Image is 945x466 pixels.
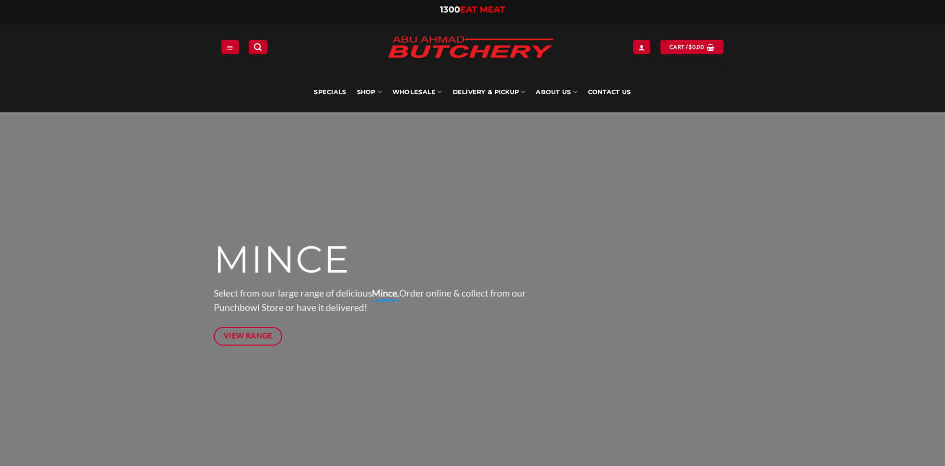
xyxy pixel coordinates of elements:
a: SHOP [357,72,382,112]
img: Abu Ahmad Butchery [380,30,562,66]
span: $ [689,43,692,51]
span: View Range [224,330,273,342]
a: Search [249,40,267,54]
a: Wholesale [392,72,442,112]
strong: Mince. [372,287,399,299]
a: Contact Us [588,72,631,112]
a: View Range [214,327,282,346]
a: 1300EAT MEAT [440,4,505,15]
span: EAT MEAT [460,4,505,15]
a: Specials [314,72,346,112]
bdi: 0.00 [689,44,704,50]
a: View cart [660,40,724,54]
span: Cart / [669,43,704,51]
a: About Us [536,72,577,112]
span: 1300 [440,4,460,15]
a: Menu [221,40,239,54]
span: Select from our large range of delicious Order online & collect from our Punchbowl Store or have ... [214,287,526,313]
a: Login [633,40,650,54]
span: MINCE [214,237,350,283]
a: Delivery & Pickup [453,72,526,112]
